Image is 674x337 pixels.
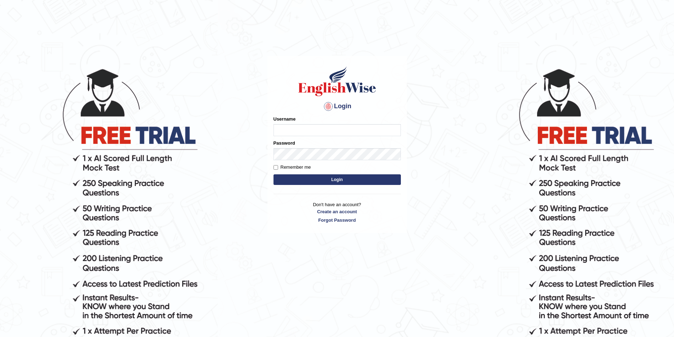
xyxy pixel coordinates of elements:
[273,174,401,185] button: Login
[273,201,401,223] p: Don't have an account?
[273,208,401,215] a: Create an account
[273,116,296,122] label: Username
[273,217,401,223] a: Forgot Password
[273,164,311,171] label: Remember me
[273,165,278,170] input: Remember me
[297,65,378,97] img: Logo of English Wise sign in for intelligent practice with AI
[273,101,401,112] h4: Login
[273,140,295,146] label: Password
